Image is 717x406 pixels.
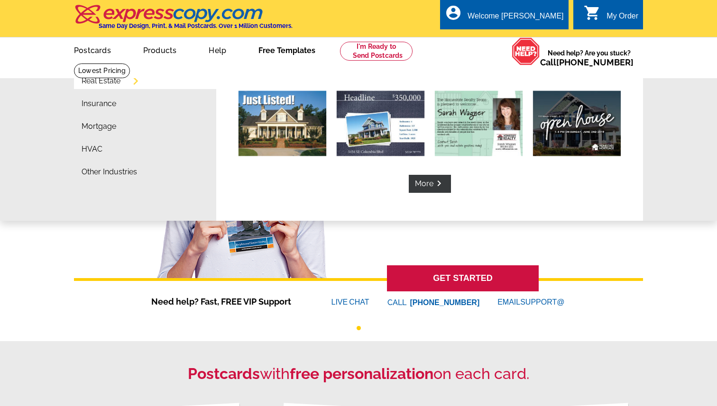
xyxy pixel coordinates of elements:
i: account_circle [445,4,462,21]
a: GET STARTED [387,265,539,291]
font: LIVE [331,297,349,308]
a: [PHONE_NUMBER] [556,57,634,67]
a: Other Industries [82,168,137,176]
h4: Same Day Design, Print, & Mail Postcards. Over 1 Million Customers. [99,22,293,29]
a: shopping_cart My Order [584,10,638,22]
a: Postcards [59,38,126,61]
strong: free personalization [290,365,433,382]
img: Just sold [337,91,424,156]
a: Mortgage [82,123,116,130]
h2: with on each card. [74,365,643,383]
button: 1 of 1 [357,326,361,330]
a: Free Templates [243,38,331,61]
a: Same Day Design, Print, & Mail Postcards. Over 1 Million Customers. [74,11,293,29]
span: Need help? Fast, FREE VIP Support [151,295,303,308]
a: Morekeyboard_arrow_right [409,175,451,193]
img: help [512,37,540,65]
strong: Postcards [188,365,260,382]
span: Need help? Are you stuck? [540,48,638,67]
a: Insurance [82,100,116,108]
img: Market report [435,91,523,156]
a: HVAC [82,145,102,153]
a: Help [193,38,241,61]
div: Welcome [PERSON_NAME] [468,12,563,25]
a: LIVECHAT [331,298,369,306]
font: SUPPORT@ [520,297,566,308]
a: Products [128,38,192,61]
a: Real Estate [82,77,120,85]
img: Open house [533,91,621,156]
span: Call [540,57,634,67]
img: Just listed [239,91,326,156]
i: shopping_cart [584,4,601,21]
div: My Order [607,12,638,25]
